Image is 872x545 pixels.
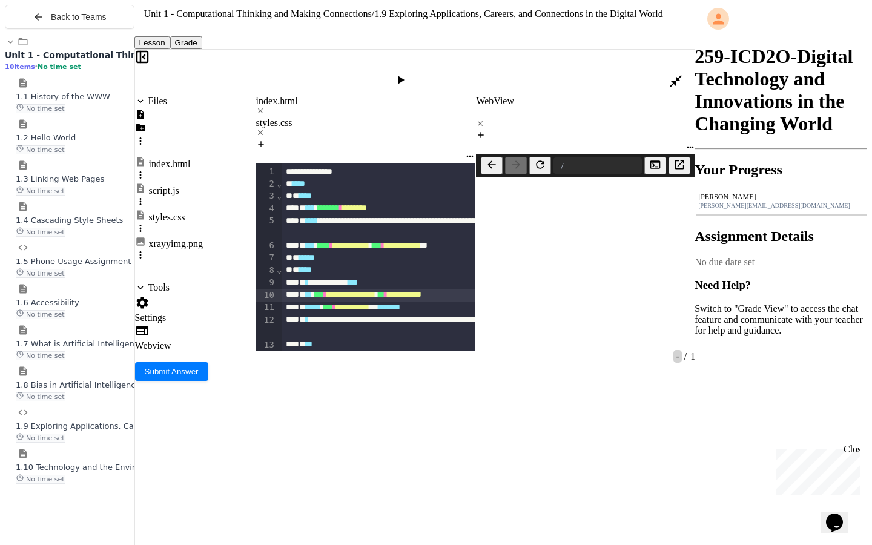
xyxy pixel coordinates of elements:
[695,45,867,135] h1: 259-ICD2O-Digital Technology and Innovations in the Changing World
[148,282,170,293] div: Tools
[374,8,663,19] span: 1.9 Exploring Applications, Careers, and Connections in the Digital World
[695,257,867,268] div: No due date set
[16,392,65,401] span: No time set
[821,497,860,533] iframe: chat widget
[673,350,681,363] span: -
[16,216,123,225] span: 1.4 Cascading Style Sheets
[669,157,690,174] button: Open in new tab
[16,434,65,443] span: No time set
[698,193,864,202] div: [PERSON_NAME]
[698,202,864,209] div: [PERSON_NAME][EMAIL_ADDRESS][DOMAIN_NAME]
[276,179,282,188] span: Fold line
[16,133,76,142] span: 1.2 Hello World
[16,92,110,101] span: 1.1 History of the WWW
[16,104,65,113] span: No time set
[5,5,134,29] button: Back to Teams
[38,63,81,71] span: No time set
[149,239,203,249] div: xrayyimg.png
[684,351,687,362] span: /
[16,257,131,266] span: 1.5 Phone Usage Assignment
[5,50,278,60] span: Unit 1 - Computational Thinking and Making Connections
[16,339,160,348] span: 1.7 What is Artificial Intelligence (AI)
[256,203,276,215] div: 4
[529,157,551,174] button: Refresh
[644,157,666,174] button: Console
[16,475,65,484] span: No time set
[256,302,276,314] div: 11
[695,5,867,33] div: My Account
[135,340,203,351] div: Webview
[149,185,179,196] div: script.js
[256,339,276,351] div: 13
[16,463,165,472] span: 1.10 Technology and the Environment
[476,177,695,268] iframe: To enrich screen reader interactions, please activate Accessibility in Grammarly extension settings
[256,252,276,264] div: 7
[695,162,867,178] h2: Your Progress
[134,36,170,49] button: Lesson
[16,228,65,237] span: No time set
[5,5,84,77] div: Chat with us now!Close
[16,310,65,319] span: No time set
[256,240,276,252] div: 6
[256,215,276,240] div: 5
[16,187,65,196] span: No time set
[276,191,282,200] span: Fold line
[135,362,208,381] button: Submit Answer
[256,190,276,202] div: 3
[771,444,860,495] iframe: chat widget
[476,96,695,130] div: WebView
[149,212,185,223] div: styles.css
[256,314,276,339] div: 12
[256,117,475,139] div: styles.css
[35,62,38,71] span: •
[256,117,475,128] div: styles.css
[256,289,276,302] div: 10
[144,8,372,19] span: Unit 1 - Computational Thinking and Making Connections
[256,277,276,289] div: 9
[481,157,503,174] span: Back
[256,178,276,190] div: 2
[51,12,107,22] span: Back to Teams
[5,63,35,71] span: 10 items
[256,166,276,178] div: 1
[16,351,65,360] span: No time set
[16,269,65,278] span: No time set
[688,351,695,362] span: 1
[170,36,202,49] button: Grade
[695,279,867,292] h3: Need Help?
[16,380,140,389] span: 1.8 Bias in Artificial Intelligence
[695,303,867,336] p: Switch to "Grade View" to access the chat feature and communicate with your teacher for help and ...
[553,157,642,174] div: /
[16,298,79,307] span: 1.6 Accessibility
[476,96,695,107] div: WebView
[276,265,282,275] span: Fold line
[256,96,475,107] div: index.html
[16,174,104,183] span: 1.3 Linking Web Pages
[16,421,303,431] span: 1.9 Exploring Applications, Careers, and Connections in the Digital World
[149,159,191,170] div: index.html
[695,228,867,245] h2: Assignment Details
[148,96,167,107] div: Files
[135,312,203,323] div: Settings
[256,265,276,277] div: 8
[505,157,527,174] span: Forward
[256,96,475,117] div: index.html
[372,8,374,19] span: /
[145,367,199,376] span: Submit Answer
[16,145,65,154] span: No time set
